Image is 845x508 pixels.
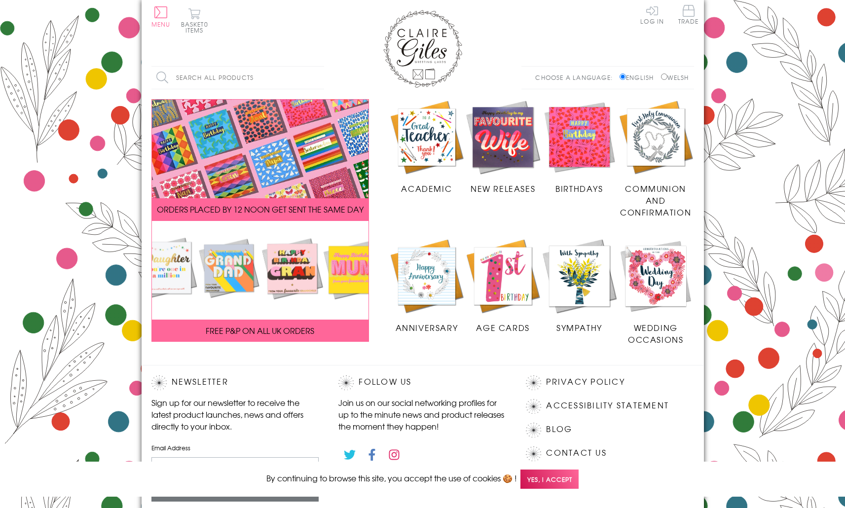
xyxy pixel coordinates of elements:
input: Search [314,67,324,89]
label: Welsh [661,73,689,82]
span: Yes, I accept [520,470,579,489]
a: Blog [546,423,572,436]
h2: Newsletter [151,375,319,390]
a: Academic [389,99,465,195]
a: Contact Us [546,446,606,460]
input: Welsh [661,73,667,80]
img: Claire Giles Greetings Cards [383,10,462,88]
h2: Follow Us [338,375,506,390]
label: Email Address [151,443,319,452]
span: Age Cards [476,322,529,333]
a: Birthdays [541,99,618,195]
p: Choose a language: [535,73,618,82]
span: Menu [151,20,171,29]
button: Basket0 items [181,8,208,33]
input: Search all products [151,67,324,89]
a: Anniversary [389,238,465,333]
span: Sympathy [556,322,602,333]
a: Wedding Occasions [618,238,694,345]
button: Menu [151,6,171,27]
a: Age Cards [465,238,541,333]
a: Sympathy [541,238,618,333]
span: New Releases [471,182,535,194]
a: Trade [678,5,699,26]
span: FREE P&P ON ALL UK ORDERS [206,325,314,336]
span: Academic [401,182,452,194]
p: Sign up for our newsletter to receive the latest product launches, news and offers directly to yo... [151,397,319,432]
span: Trade [678,5,699,24]
input: harry@hogwarts.edu [151,457,319,479]
p: Join us on our social networking profiles for up to the minute news and product releases the mome... [338,397,506,432]
a: Privacy Policy [546,375,625,389]
label: English [620,73,659,82]
span: 0 items [185,20,208,35]
span: Wedding Occasions [628,322,683,345]
a: New Releases [465,99,541,195]
a: Log In [640,5,664,24]
a: Communion and Confirmation [618,99,694,218]
input: English [620,73,626,80]
span: ORDERS PLACED BY 12 NOON GET SENT THE SAME DAY [157,203,364,215]
span: Communion and Confirmation [620,182,691,218]
span: Anniversary [396,322,458,333]
span: Birthdays [555,182,603,194]
a: Accessibility Statement [546,399,669,412]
